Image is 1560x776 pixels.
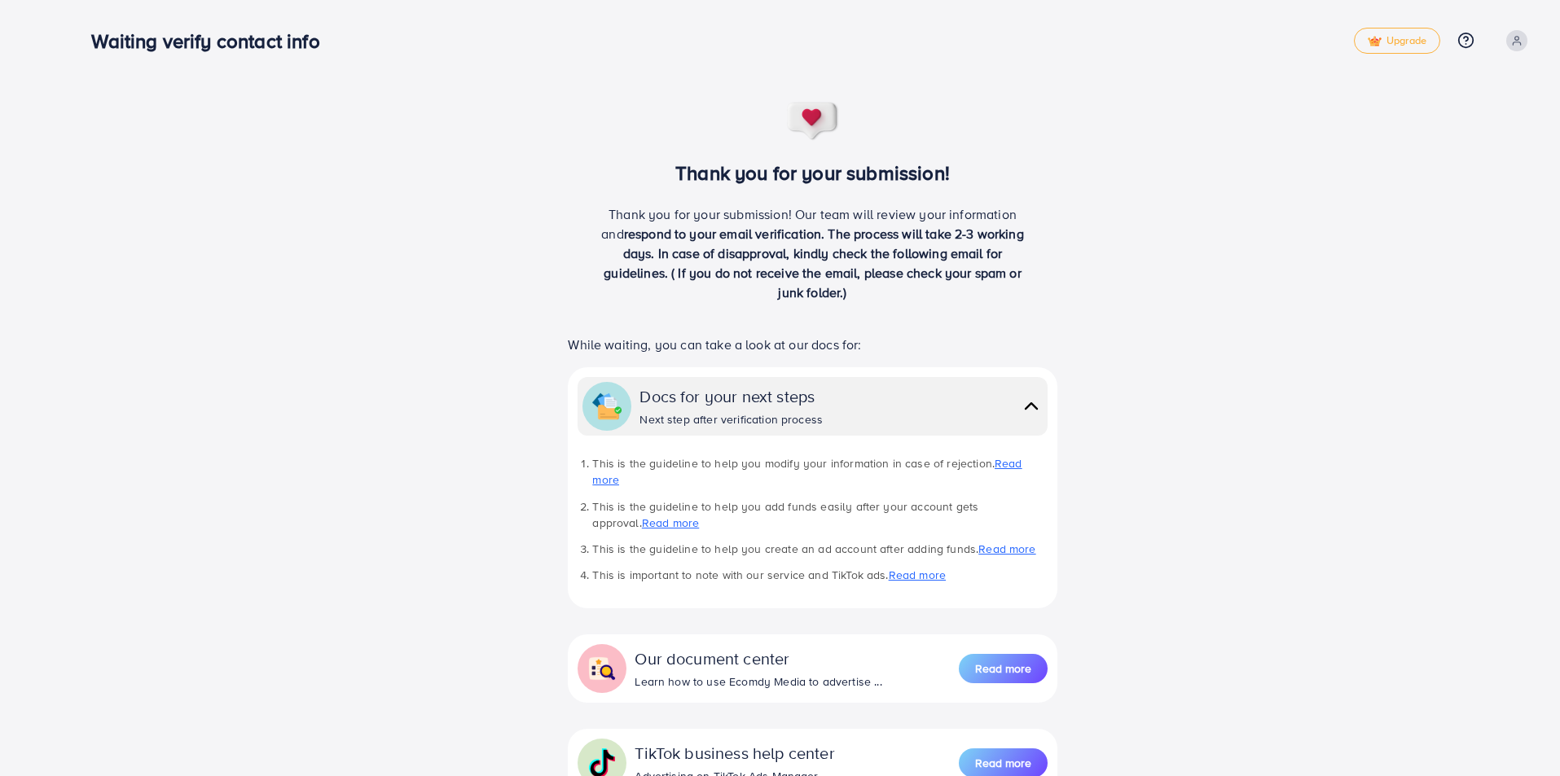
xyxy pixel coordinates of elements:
[786,101,840,142] img: success
[1354,28,1440,54] a: tickUpgrade
[642,515,699,531] a: Read more
[541,161,1084,185] h3: Thank you for your submission!
[639,411,823,427] div: Next step after verification process
[959,652,1048,685] a: Read more
[568,335,1057,354] p: While waiting, you can take a look at our docs for:
[635,673,881,690] div: Learn how to use Ecomdy Media to advertise ...
[635,647,881,670] div: Our document center
[604,225,1024,301] span: respond to your email verification. The process will take 2-3 working days. In case of disapprova...
[978,541,1035,557] a: Read more
[592,567,1047,583] li: This is important to note with our service and TikTok ads.
[592,498,1047,532] li: This is the guideline to help you add funds easily after your account gets approval.
[592,541,1047,557] li: This is the guideline to help you create an ad account after adding funds.
[1368,35,1426,47] span: Upgrade
[635,741,834,765] div: TikTok business help center
[592,455,1022,488] a: Read more
[959,654,1048,683] button: Read more
[639,384,823,408] div: Docs for your next steps
[975,660,1031,677] span: Read more
[1020,394,1043,418] img: collapse
[975,755,1031,771] span: Read more
[595,204,1030,302] p: Thank you for your submission! Our team will review your information and
[587,654,617,683] img: collapse
[1368,36,1382,47] img: tick
[889,567,946,583] a: Read more
[592,455,1047,489] li: This is the guideline to help you modify your information in case of rejection.
[592,392,622,421] img: collapse
[91,29,332,53] h3: Waiting verify contact info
